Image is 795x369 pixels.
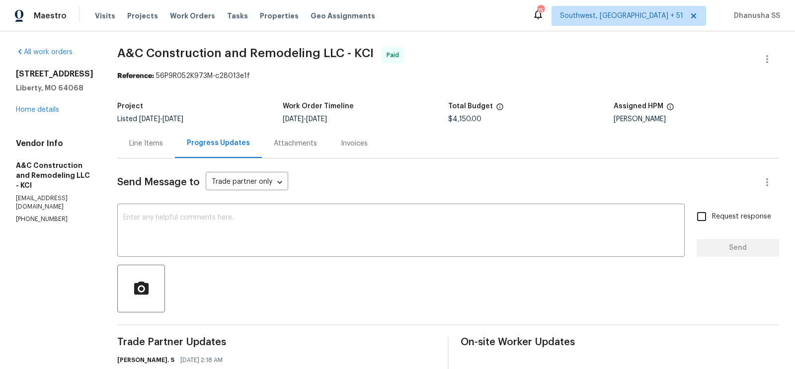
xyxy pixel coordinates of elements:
[387,50,403,60] span: Paid
[448,103,493,110] h5: Total Budget
[117,337,436,347] span: Trade Partner Updates
[16,106,59,113] a: Home details
[283,116,327,123] span: -
[311,11,375,21] span: Geo Assignments
[16,83,93,93] h5: Liberty, MO 64068
[16,194,93,211] p: [EMAIL_ADDRESS][DOMAIN_NAME]
[260,11,299,21] span: Properties
[117,47,374,59] span: A&C Construction and Remodeling LLC - KCI
[16,160,93,190] h5: A&C Construction and Remodeling LLC - KCI
[170,11,215,21] span: Work Orders
[16,215,93,223] p: [PHONE_NUMBER]
[187,138,250,148] div: Progress Updates
[127,11,158,21] span: Projects
[180,355,223,365] span: [DATE] 2:18 AM
[139,116,183,123] span: -
[227,12,248,19] span: Tasks
[117,116,183,123] span: Listed
[16,69,93,79] h2: [STREET_ADDRESS]
[117,355,174,365] h6: [PERSON_NAME]. S
[117,103,143,110] h5: Project
[283,103,354,110] h5: Work Order Timeline
[666,103,674,116] span: The hpm assigned to this work order.
[117,71,779,81] div: 56P9R052K973M-c28013e1f
[139,116,160,123] span: [DATE]
[306,116,327,123] span: [DATE]
[560,11,683,21] span: Southwest, [GEOGRAPHIC_DATA] + 51
[496,103,504,116] span: The total cost of line items that have been proposed by Opendoor. This sum includes line items th...
[117,177,200,187] span: Send Message to
[274,139,317,148] div: Attachments
[614,103,663,110] h5: Assigned HPM
[341,139,368,148] div: Invoices
[34,11,67,21] span: Maestro
[206,174,288,191] div: Trade partner only
[614,116,779,123] div: [PERSON_NAME]
[712,212,771,222] span: Request response
[448,116,481,123] span: $4,150.00
[16,49,73,56] a: All work orders
[730,11,780,21] span: Dhanusha SS
[117,73,154,79] b: Reference:
[537,6,544,16] div: 751
[16,139,93,148] h4: Vendor Info
[129,139,163,148] div: Line Items
[162,116,183,123] span: [DATE]
[95,11,115,21] span: Visits
[283,116,304,123] span: [DATE]
[461,337,779,347] span: On-site Worker Updates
